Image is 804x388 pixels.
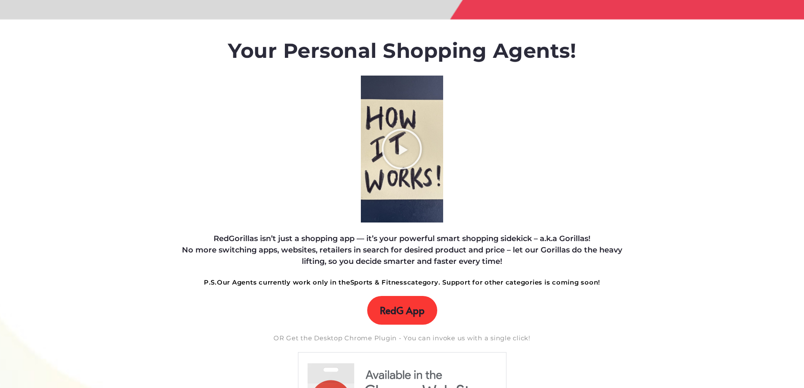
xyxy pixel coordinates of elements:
[367,296,437,325] a: RedG App
[204,278,217,286] strong: P.S.
[381,128,423,170] div: Play Video about RedGorillas How it Works
[350,278,407,286] strong: Sports & Fitness
[173,39,632,63] h1: Your Personal Shopping Agents!
[380,304,425,316] span: RedG App
[173,233,632,267] h4: RedGorillas isn’t just a shopping app — it’s your powerful smart shopping sidekick – a.k.a Gorill...
[173,333,632,343] h5: OR Get the Desktop Chrome Plugin - You can invoke us with a single click!
[204,278,600,286] strong: Our Agents currently work only in the category. Support for other categories is coming soon!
